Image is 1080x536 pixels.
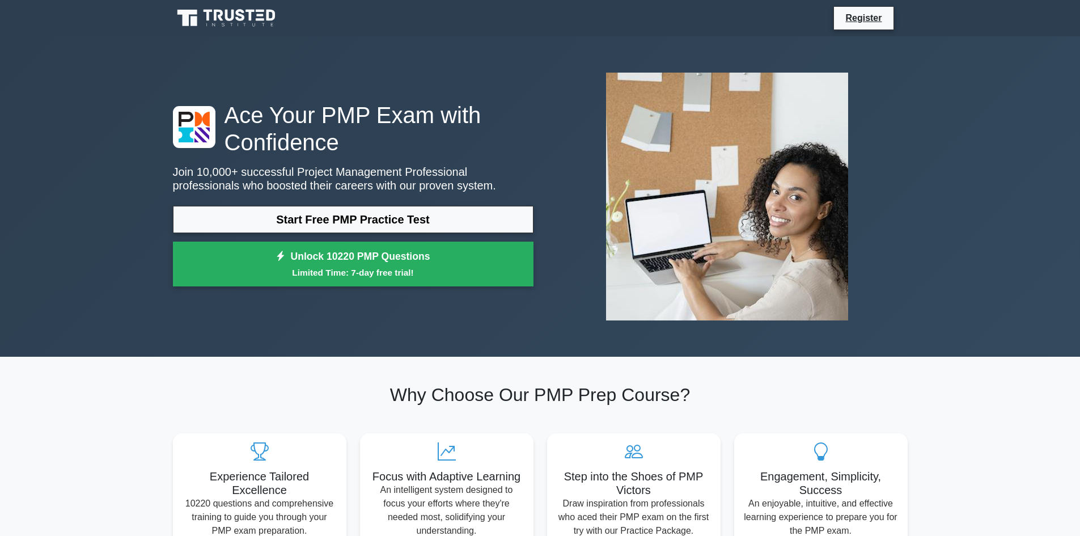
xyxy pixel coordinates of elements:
[187,266,519,279] small: Limited Time: 7-day free trial!
[182,470,337,497] h5: Experience Tailored Excellence
[173,102,533,156] h1: Ace Your PMP Exam with Confidence
[173,206,533,233] a: Start Free PMP Practice Test
[369,470,524,483] h5: Focus with Adaptive Learning
[556,470,711,497] h5: Step into the Shoes of PMP Victors
[743,470,899,497] h5: Engagement, Simplicity, Success
[173,242,533,287] a: Unlock 10220 PMP QuestionsLimited Time: 7-day free trial!
[173,165,533,192] p: Join 10,000+ successful Project Management Professional professionals who boosted their careers w...
[838,11,888,25] a: Register
[173,384,908,406] h2: Why Choose Our PMP Prep Course?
